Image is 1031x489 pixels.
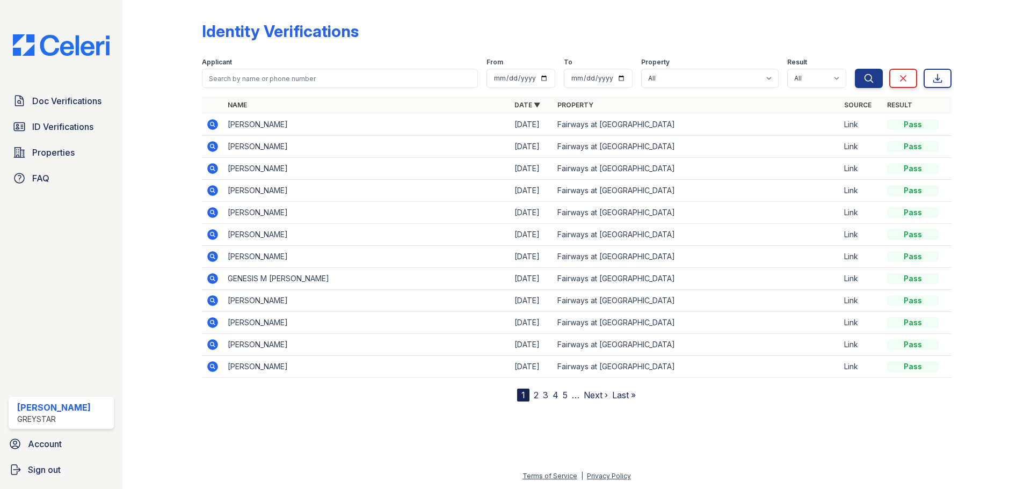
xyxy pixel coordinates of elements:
div: Greystar [17,414,91,425]
td: [DATE] [510,158,553,180]
input: Search by name or phone number [202,69,478,88]
img: CE_Logo_Blue-a8612792a0a2168367f1c8372b55b34899dd931a85d93a1a3d3e32e68fde9ad4.png [4,34,118,56]
td: Link [840,114,883,136]
div: [PERSON_NAME] [17,401,91,414]
span: ID Verifications [32,120,93,133]
td: [PERSON_NAME] [223,158,510,180]
td: Fairways at [GEOGRAPHIC_DATA] [553,180,840,202]
td: Link [840,224,883,246]
td: [PERSON_NAME] [223,202,510,224]
td: [DATE] [510,180,553,202]
td: Fairways at [GEOGRAPHIC_DATA] [553,334,840,356]
a: Terms of Service [522,472,577,480]
td: [PERSON_NAME] [223,312,510,334]
td: Fairways at [GEOGRAPHIC_DATA] [553,268,840,290]
div: Pass [887,295,939,306]
a: Sign out [4,459,118,480]
a: 5 [563,390,568,400]
div: Pass [887,339,939,350]
div: Pass [887,229,939,240]
td: Fairways at [GEOGRAPHIC_DATA] [553,224,840,246]
td: GENESIS M [PERSON_NAME] [223,268,510,290]
td: Fairways at [GEOGRAPHIC_DATA] [553,136,840,158]
a: Last » [612,390,636,400]
div: | [581,472,583,480]
a: Property [557,101,593,109]
a: FAQ [9,167,114,189]
span: Properties [32,146,75,159]
td: [PERSON_NAME] [223,180,510,202]
label: Property [641,58,670,67]
div: Pass [887,273,939,284]
td: Fairways at [GEOGRAPHIC_DATA] [553,202,840,224]
td: Link [840,312,883,334]
a: Privacy Policy [587,472,631,480]
span: FAQ [32,172,49,185]
div: Pass [887,185,939,196]
a: Source [844,101,872,109]
a: Date ▼ [514,101,540,109]
td: [DATE] [510,202,553,224]
td: Fairways at [GEOGRAPHIC_DATA] [553,312,840,334]
div: Pass [887,163,939,174]
a: 3 [543,390,548,400]
a: 4 [553,390,558,400]
span: Doc Verifications [32,94,101,107]
label: Applicant [202,58,232,67]
td: [PERSON_NAME] [223,224,510,246]
td: [DATE] [510,136,553,158]
td: Fairways at [GEOGRAPHIC_DATA] [553,290,840,312]
div: Pass [887,317,939,328]
td: [PERSON_NAME] [223,246,510,268]
td: [PERSON_NAME] [223,290,510,312]
td: [DATE] [510,290,553,312]
div: Pass [887,119,939,130]
td: [PERSON_NAME] [223,136,510,158]
div: Identity Verifications [202,21,359,41]
a: Result [887,101,912,109]
td: [PERSON_NAME] [223,334,510,356]
td: Link [840,202,883,224]
td: [DATE] [510,246,553,268]
a: Properties [9,142,114,163]
div: Pass [887,141,939,152]
label: Result [787,58,807,67]
td: [DATE] [510,114,553,136]
a: 2 [534,390,539,400]
td: Link [840,246,883,268]
td: Link [840,290,883,312]
div: 1 [517,389,529,402]
a: Name [228,101,247,109]
td: Link [840,268,883,290]
td: Fairways at [GEOGRAPHIC_DATA] [553,158,840,180]
td: Fairways at [GEOGRAPHIC_DATA] [553,114,840,136]
td: Link [840,180,883,202]
td: [PERSON_NAME] [223,356,510,378]
a: ID Verifications [9,116,114,137]
td: [DATE] [510,268,553,290]
a: Account [4,433,118,455]
div: Pass [887,251,939,262]
label: To [564,58,572,67]
td: [PERSON_NAME] [223,114,510,136]
td: Link [840,334,883,356]
td: Fairways at [GEOGRAPHIC_DATA] [553,356,840,378]
span: Sign out [28,463,61,476]
td: [DATE] [510,224,553,246]
label: From [487,58,503,67]
div: Pass [887,361,939,372]
td: [DATE] [510,334,553,356]
td: Link [840,158,883,180]
div: Pass [887,207,939,218]
span: … [572,389,579,402]
a: Next › [584,390,608,400]
td: [DATE] [510,356,553,378]
td: Fairways at [GEOGRAPHIC_DATA] [553,246,840,268]
td: Link [840,356,883,378]
a: Doc Verifications [9,90,114,112]
td: [DATE] [510,312,553,334]
td: Link [840,136,883,158]
span: Account [28,437,62,450]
